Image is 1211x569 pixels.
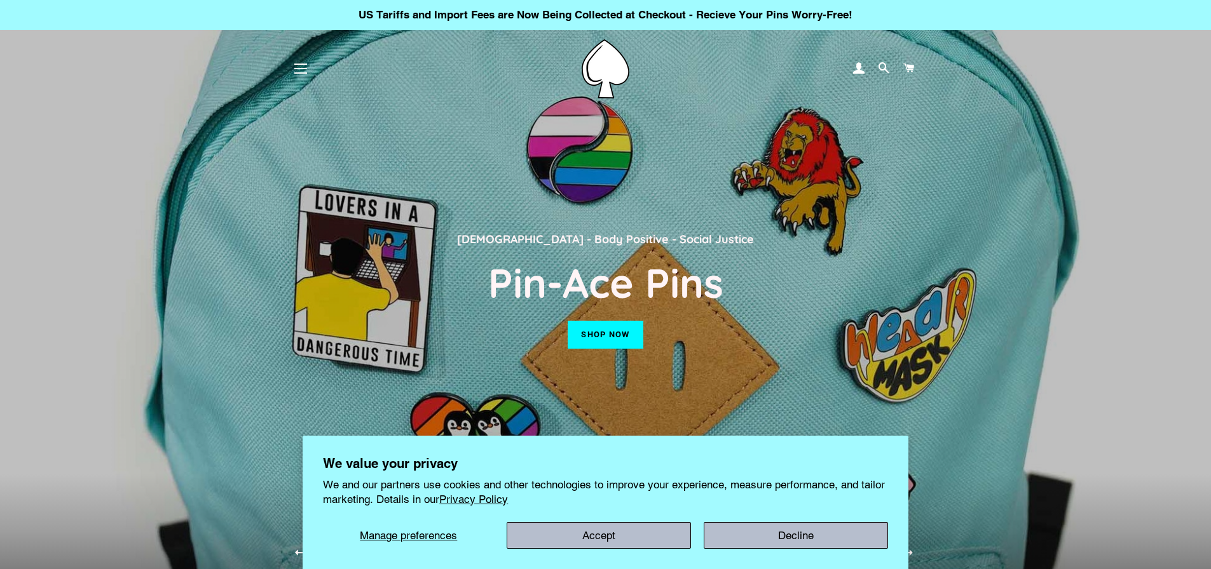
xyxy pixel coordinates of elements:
[507,522,691,549] button: Accept
[323,522,494,549] button: Manage preferences
[439,493,508,505] a: Privacy Policy
[297,230,914,248] p: [DEMOGRAPHIC_DATA] - Body Positive - Social Justice
[283,537,315,569] button: Previous slide
[360,529,457,542] span: Manage preferences
[323,456,888,471] h2: We value your privacy
[582,39,629,98] img: Pin-Ace
[568,321,643,349] a: Shop now
[297,257,914,308] h2: Pin-Ace Pins
[893,537,924,569] button: Next slide
[704,522,888,549] button: Decline
[323,478,888,505] p: We and our partners use cookies and other technologies to improve your experience, measure perfor...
